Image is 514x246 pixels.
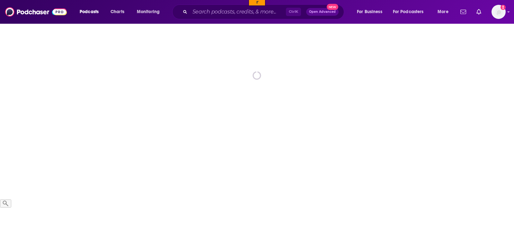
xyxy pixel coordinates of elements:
[389,7,433,17] button: open menu
[309,10,336,13] span: Open Advanced
[306,8,339,16] button: Open AdvancedNew
[5,6,67,18] img: Podchaser - Follow, Share and Rate Podcasts
[190,7,286,17] input: Search podcasts, credits, & more...
[433,7,456,17] button: open menu
[80,7,99,16] span: Podcasts
[132,7,168,17] button: open menu
[111,7,124,16] span: Charts
[474,6,484,17] a: Show notifications dropdown
[492,5,506,19] button: Show profile menu
[137,7,160,16] span: Monitoring
[178,4,350,19] div: Search podcasts, credits, & more...
[393,7,424,16] span: For Podcasters
[438,7,448,16] span: More
[327,4,338,10] span: New
[458,6,469,17] a: Show notifications dropdown
[106,7,128,17] a: Charts
[352,7,390,17] button: open menu
[492,5,506,19] img: User Profile
[75,7,107,17] button: open menu
[492,5,506,19] span: Logged in as HLodeiro
[286,8,301,16] span: Ctrl K
[501,5,506,10] svg: Add a profile image
[357,7,382,16] span: For Business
